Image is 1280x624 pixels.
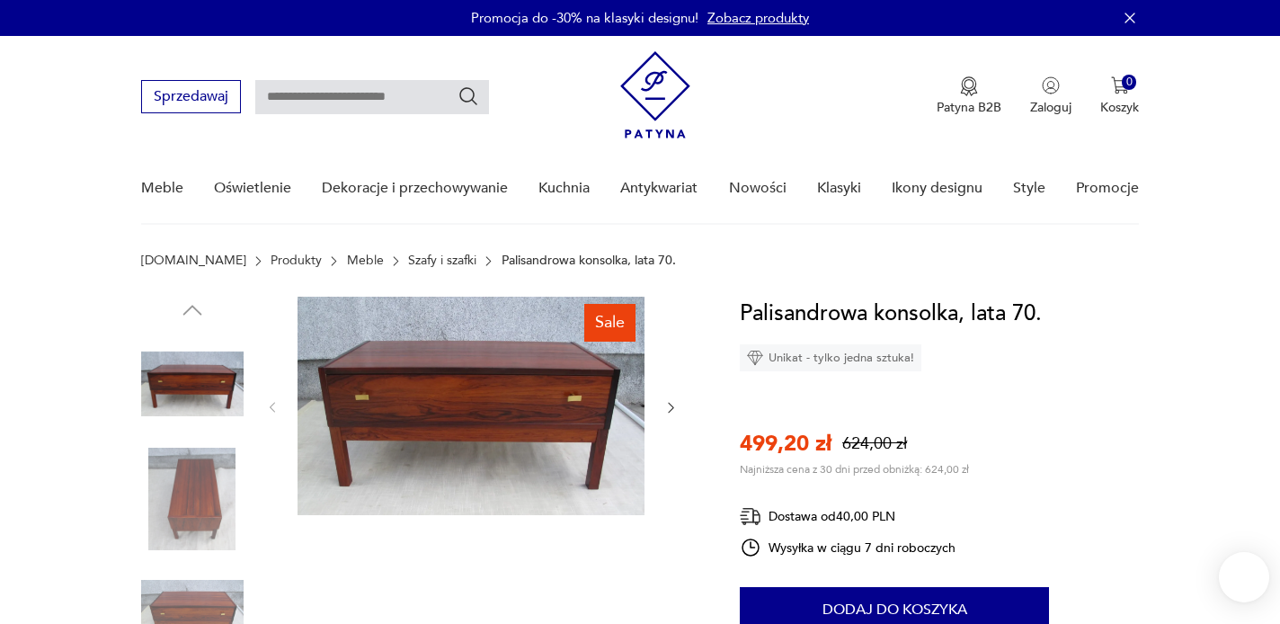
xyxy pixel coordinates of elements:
a: Kuchnia [538,154,590,223]
a: Antykwariat [620,154,698,223]
iframe: Smartsupp widget button [1219,552,1269,602]
img: Ikona koszyka [1111,76,1129,94]
a: Dekoracje i przechowywanie [322,154,508,223]
img: Ikonka użytkownika [1042,76,1060,94]
a: Oświetlenie [214,154,291,223]
a: Ikona medaluPatyna B2B [937,76,1001,116]
img: Zdjęcie produktu Palisandrowa konsolka, lata 70. [141,448,244,550]
button: 0Koszyk [1100,76,1139,116]
a: Meble [141,154,183,223]
button: Patyna B2B [937,76,1001,116]
p: Zaloguj [1030,99,1071,116]
a: Meble [347,254,384,268]
p: Promocja do -30% na klasyki designu! [471,9,698,27]
div: Sale [584,304,636,342]
p: Palisandrowa konsolka, lata 70. [502,254,676,268]
a: Ikony designu [892,154,982,223]
div: Wysyłka w ciągu 7 dni roboczych [740,537,956,558]
img: Ikona medalu [960,76,978,96]
a: Promocje [1076,154,1139,223]
a: Style [1013,154,1045,223]
a: Sprzedawaj [141,92,241,104]
div: Dostawa od 40,00 PLN [740,505,956,528]
a: [DOMAIN_NAME] [141,254,246,268]
h1: Palisandrowa konsolka, lata 70. [740,297,1042,331]
p: 499,20 zł [740,429,831,459]
p: 624,00 zł [842,432,907,455]
button: Sprzedawaj [141,80,241,113]
p: Koszyk [1100,99,1139,116]
a: Produkty [271,254,322,268]
img: Ikona dostawy [740,505,761,528]
div: 0 [1122,75,1137,90]
img: Patyna - sklep z meblami i dekoracjami vintage [620,51,690,138]
p: Patyna B2B [937,99,1001,116]
a: Szafy i szafki [408,254,476,268]
a: Klasyki [817,154,861,223]
a: Nowości [729,154,787,223]
img: Zdjęcie produktu Palisandrowa konsolka, lata 70. [298,297,644,515]
p: Najniższa cena z 30 dni przed obniżką: 624,00 zł [740,462,969,477]
a: Zobacz produkty [707,9,809,27]
img: Ikona diamentu [747,350,763,366]
img: Zdjęcie produktu Palisandrowa konsolka, lata 70. [141,333,244,435]
button: Zaloguj [1030,76,1071,116]
div: Unikat - tylko jedna sztuka! [740,344,921,371]
button: Szukaj [458,85,479,107]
